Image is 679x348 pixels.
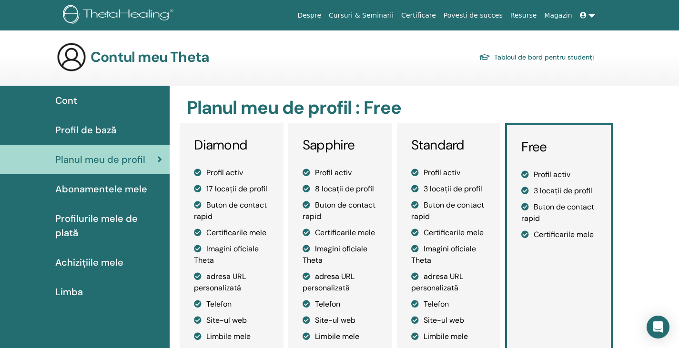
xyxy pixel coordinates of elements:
[187,97,610,119] h2: Planul meu de profil : Free
[411,227,486,239] li: Certificarile mele
[194,271,269,294] li: adresa URL personalizată
[194,298,269,310] li: Telefon
[55,255,123,269] span: Achizițiile mele
[194,243,269,266] li: Imagini oficiale Theta
[194,167,269,179] li: Profil activ
[303,227,378,239] li: Certificarile mele
[411,298,486,310] li: Telefon
[397,7,440,24] a: Certificare
[540,7,576,24] a: Magazin
[194,137,269,153] h3: Diamond
[55,211,162,240] span: Profilurile mele de plată
[194,183,269,195] li: 17 locații de profil
[411,199,486,222] li: Buton de contact rapid
[479,50,594,64] a: Tabloul de bord pentru studenți
[294,7,325,24] a: Despre
[303,199,378,222] li: Buton de contact rapid
[325,7,397,24] a: Cursuri & Seminarii
[194,199,269,222] li: Buton de contact rapid
[55,152,145,167] span: Planul meu de profil
[63,5,177,26] img: logo.png
[55,93,77,108] span: Cont
[440,7,507,24] a: Povesti de succes
[411,315,486,326] li: Site-ul web
[303,271,378,294] li: adresa URL personalizată
[55,123,116,137] span: Profil de bază
[521,201,597,224] li: Buton de contact rapid
[521,139,597,155] h3: Free
[56,42,87,72] img: generic-user-icon.jpg
[521,185,597,197] li: 3 locații de profil
[55,182,147,196] span: Abonamentele mele
[303,243,378,266] li: Imagini oficiale Theta
[55,285,83,299] span: Limba
[411,137,486,153] h3: Standard
[194,227,269,239] li: Certificarile mele
[194,315,269,326] li: Site-ul web
[411,183,486,195] li: 3 locații de profil
[303,183,378,195] li: 8 locații de profil
[521,229,597,240] li: Certificarile mele
[507,7,541,24] a: Resurse
[411,271,486,294] li: adresa URL personalizată
[303,298,378,310] li: Telefon
[411,331,486,342] li: Limbile mele
[647,316,669,338] div: Open Intercom Messenger
[411,167,486,179] li: Profil activ
[91,49,209,66] h3: Contul meu Theta
[194,331,269,342] li: Limbile mele
[479,53,490,61] img: graduation-cap.svg
[303,315,378,326] li: Site-ul web
[303,331,378,342] li: Limbile mele
[303,137,378,153] h3: Sapphire
[411,243,486,266] li: Imagini oficiale Theta
[521,169,597,180] li: Profil activ
[303,167,378,179] li: Profil activ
